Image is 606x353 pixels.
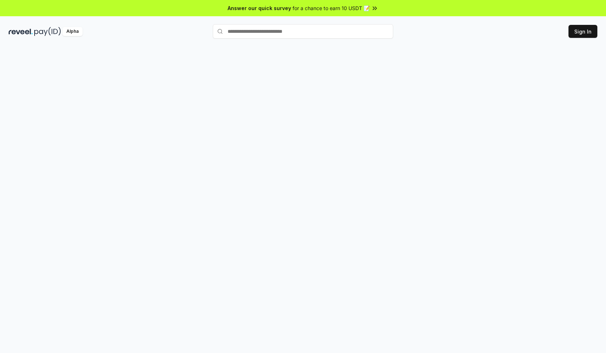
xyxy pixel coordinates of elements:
[9,27,33,36] img: reveel_dark
[293,4,370,12] span: for a chance to earn 10 USDT 📝
[34,27,61,36] img: pay_id
[568,25,597,38] button: Sign In
[62,27,83,36] div: Alpha
[228,4,291,12] span: Answer our quick survey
